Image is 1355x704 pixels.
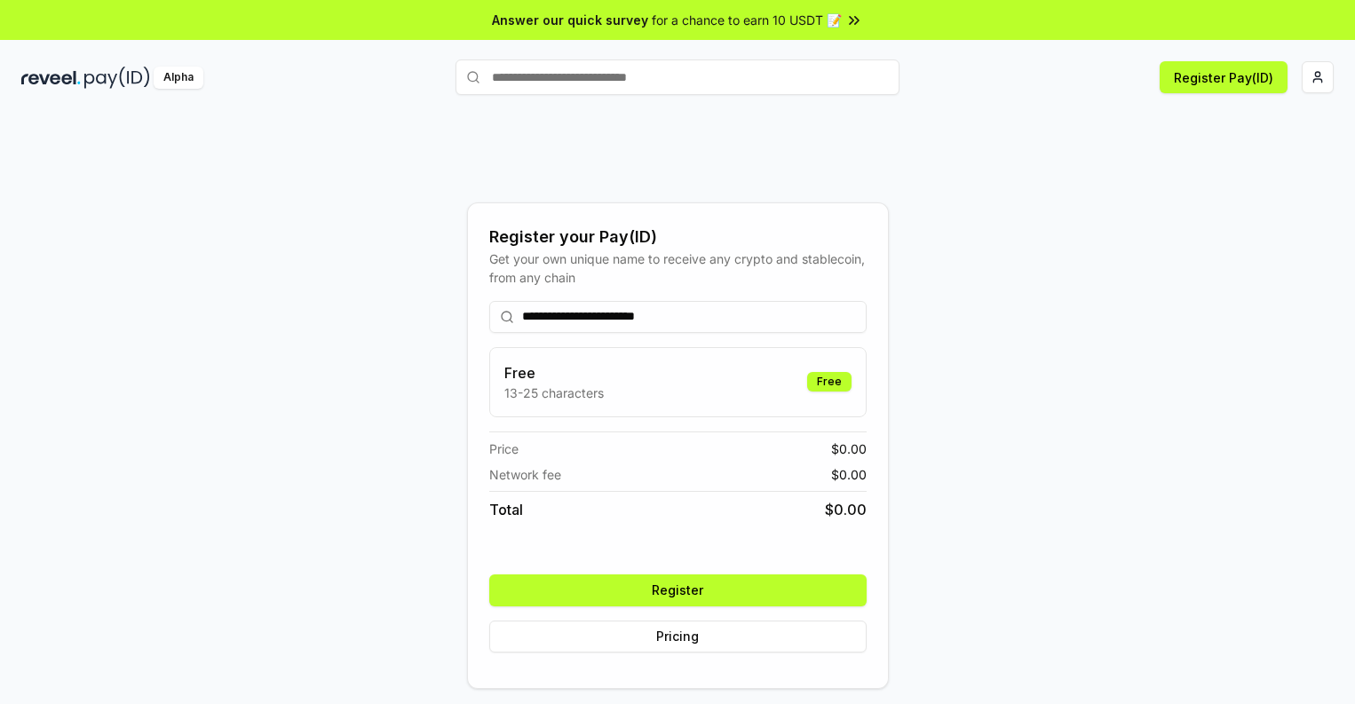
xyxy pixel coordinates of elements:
[489,249,867,287] div: Get your own unique name to receive any crypto and stablecoin, from any chain
[504,362,604,384] h3: Free
[21,67,81,89] img: reveel_dark
[489,225,867,249] div: Register your Pay(ID)
[831,465,867,484] span: $ 0.00
[489,574,867,606] button: Register
[492,11,648,29] span: Answer our quick survey
[831,439,867,458] span: $ 0.00
[1160,61,1288,93] button: Register Pay(ID)
[504,384,604,402] p: 13-25 characters
[807,372,852,392] div: Free
[489,439,519,458] span: Price
[652,11,842,29] span: for a chance to earn 10 USDT 📝
[825,499,867,520] span: $ 0.00
[489,465,561,484] span: Network fee
[489,621,867,653] button: Pricing
[154,67,203,89] div: Alpha
[84,67,150,89] img: pay_id
[489,499,523,520] span: Total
